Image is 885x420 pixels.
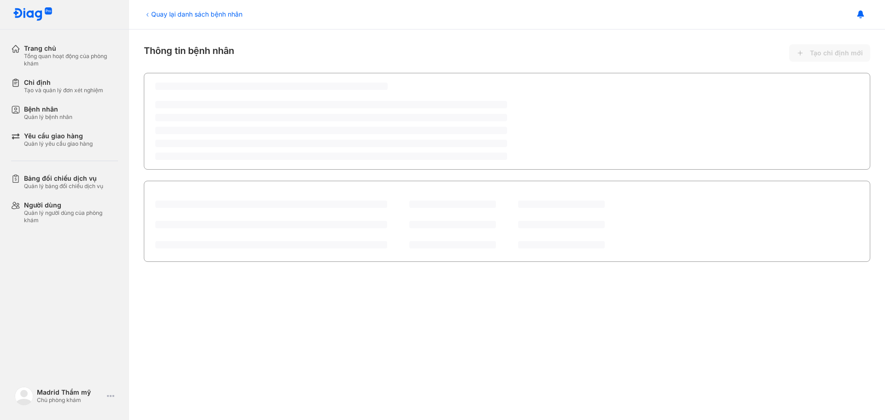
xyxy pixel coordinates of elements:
button: Tạo chỉ định mới [789,44,870,62]
div: Bệnh nhân [24,105,72,113]
div: Chủ phòng khám [37,396,103,404]
div: Quản lý người dùng của phòng khám [24,209,118,224]
div: Chỉ định [24,78,103,87]
div: Quản lý yêu cầu giao hàng [24,140,93,148]
div: Quản lý bệnh nhân [24,113,72,121]
div: Trang chủ [24,44,118,53]
div: Madrid Thẩm mỹ [37,388,103,396]
span: ‌ [155,127,507,134]
span: ‌ [409,201,496,208]
span: ‌ [518,201,605,208]
div: Yêu cầu giao hàng [24,132,93,140]
span: ‌ [155,201,387,208]
img: logo [13,7,53,22]
div: Quản lý bảng đối chiếu dịch vụ [24,183,103,190]
div: Người dùng [24,201,118,209]
span: ‌ [409,241,496,248]
div: Tổng quan hoạt động của phòng khám [24,53,118,67]
span: ‌ [155,83,388,90]
div: Lịch sử chỉ định [155,189,211,201]
span: ‌ [155,153,507,160]
span: ‌ [518,241,605,248]
div: Tạo và quản lý đơn xét nghiệm [24,87,103,94]
span: ‌ [155,241,387,248]
span: ‌ [155,101,507,108]
span: ‌ [518,221,605,228]
span: ‌ [155,114,507,121]
span: ‌ [409,221,496,228]
span: ‌ [155,140,507,147]
span: ‌ [155,221,387,228]
div: Thông tin bệnh nhân [144,44,870,62]
div: Bảng đối chiếu dịch vụ [24,174,103,183]
img: logo [15,387,33,405]
div: Quay lại danh sách bệnh nhân [144,9,242,19]
span: Tạo chỉ định mới [810,49,863,57]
